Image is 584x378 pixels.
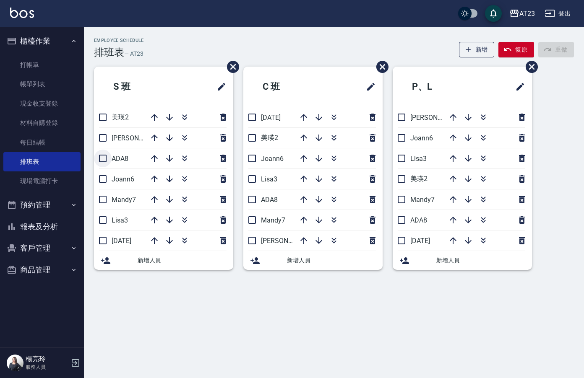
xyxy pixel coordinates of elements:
span: 美瑛2 [261,134,278,142]
button: 櫃檯作業 [3,30,81,52]
h2: P、L [399,72,477,102]
span: [DATE] [112,237,131,245]
div: 新增人員 [94,251,233,270]
a: 材料自購登錄 [3,113,81,132]
div: AT23 [519,8,535,19]
h3: 排班表 [94,47,124,58]
span: 新增人員 [287,256,376,265]
h6: — AT23 [124,49,143,58]
span: [DATE] [410,237,430,245]
img: Person [7,355,23,371]
span: Joann6 [112,175,134,183]
h5: 楊亮玲 [26,355,68,363]
span: Joann6 [410,134,433,142]
span: Lisa3 [112,216,128,224]
span: Lisa3 [410,155,427,163]
h2: Employee Schedule [94,38,144,43]
span: 刪除班表 [370,54,390,79]
button: 登出 [542,6,574,21]
button: 客戶管理 [3,237,81,259]
button: 復原 [498,42,534,57]
span: 新增人員 [138,256,227,265]
button: 報表及分析 [3,216,81,238]
span: 美瑛2 [410,175,428,183]
span: [PERSON_NAME]19 [410,114,468,122]
span: ADA8 [410,216,427,224]
span: 刪除班表 [519,54,539,79]
h2: S 班 [101,72,177,102]
button: 預約管理 [3,194,81,216]
span: Joann6 [261,155,284,163]
span: Lisa3 [261,175,277,183]
span: ADA8 [112,155,128,163]
div: 新增人員 [243,251,383,270]
a: 每日結帳 [3,133,81,152]
a: 現金收支登錄 [3,94,81,113]
span: [DATE] [261,114,281,122]
span: Mandy7 [261,216,285,224]
button: save [485,5,502,22]
span: 修改班表的標題 [211,77,227,97]
span: 修改班表的標題 [510,77,525,97]
img: Logo [10,8,34,18]
button: 新增 [459,42,495,57]
span: 修改班表的標題 [361,77,376,97]
span: 美瑛2 [112,113,129,121]
span: ADA8 [261,196,278,204]
span: [PERSON_NAME]19 [261,237,319,245]
button: 商品管理 [3,259,81,281]
span: Mandy7 [410,196,435,204]
div: 新增人員 [393,251,532,270]
a: 現場電腦打卡 [3,171,81,191]
a: 帳單列表 [3,75,81,94]
a: 排班表 [3,152,81,171]
span: 新增人員 [436,256,525,265]
button: AT23 [506,5,538,22]
a: 打帳單 [3,55,81,75]
span: [PERSON_NAME]19 [112,134,169,142]
span: 刪除班表 [221,54,240,79]
span: Mandy7 [112,196,136,204]
p: 服務人員 [26,363,68,371]
h2: C 班 [250,72,326,102]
